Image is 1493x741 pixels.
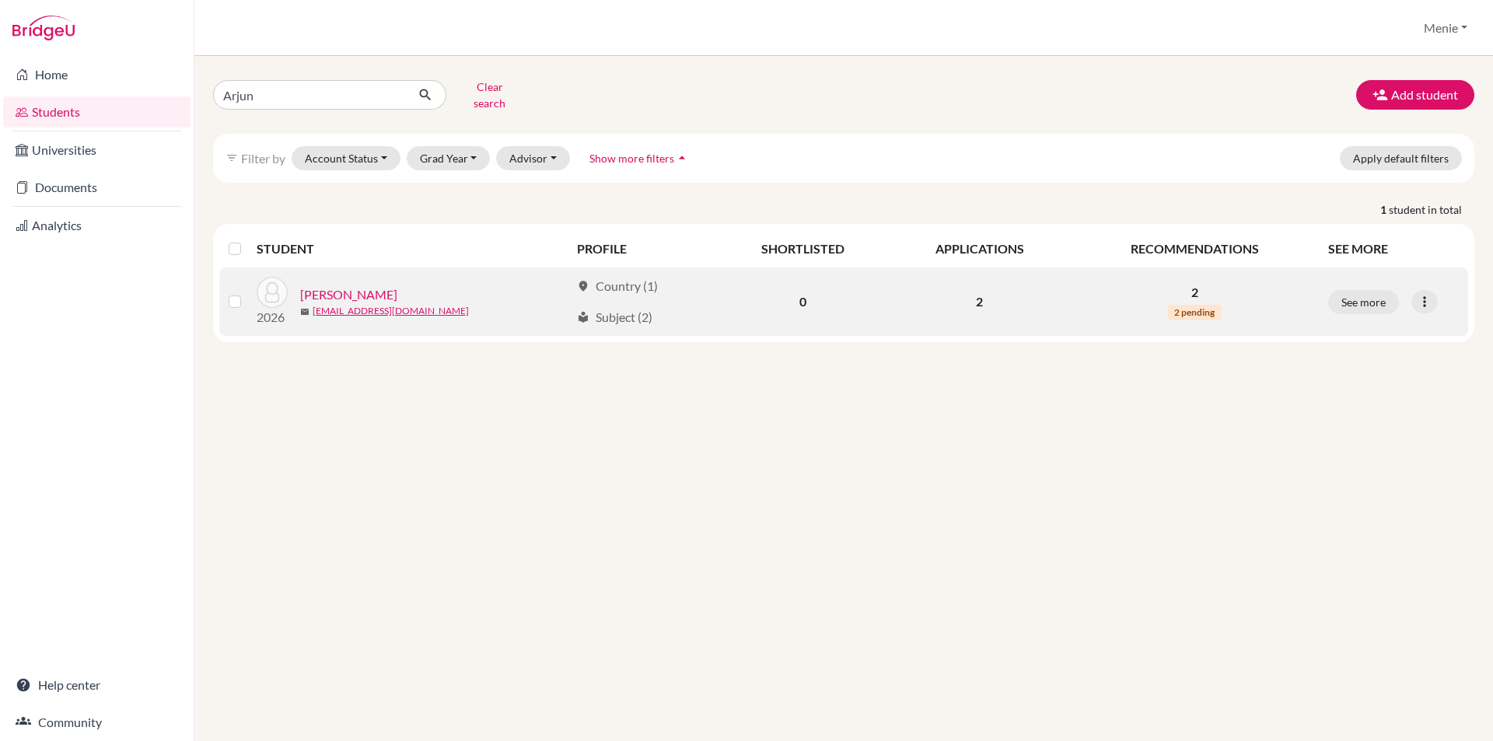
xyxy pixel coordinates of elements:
[496,146,570,170] button: Advisor
[3,210,191,241] a: Analytics
[226,152,238,164] i: filter_list
[446,75,533,115] button: Clear search
[3,172,191,203] a: Documents
[12,16,75,40] img: Bridge-U
[717,267,889,336] td: 0
[257,230,568,267] th: STUDENT
[1168,305,1221,320] span: 2 pending
[292,146,400,170] button: Account Status
[674,150,690,166] i: arrow_drop_up
[1340,146,1462,170] button: Apply default filters
[213,80,406,110] input: Find student by name...
[1380,201,1389,218] strong: 1
[1389,201,1474,218] span: student in total
[300,307,309,316] span: mail
[1328,290,1399,314] button: See more
[577,311,589,323] span: local_library
[313,304,469,318] a: [EMAIL_ADDRESS][DOMAIN_NAME]
[577,277,658,295] div: Country (1)
[577,308,652,327] div: Subject (2)
[889,230,1070,267] th: APPLICATIONS
[3,135,191,166] a: Universities
[1080,283,1309,302] p: 2
[3,707,191,738] a: Community
[1319,230,1468,267] th: SEE MORE
[3,669,191,701] a: Help center
[1071,230,1319,267] th: RECOMMENDATIONS
[576,146,703,170] button: Show more filtersarrow_drop_up
[1356,80,1474,110] button: Add student
[568,230,717,267] th: PROFILE
[1417,13,1474,43] button: Menie
[589,152,674,165] span: Show more filters
[3,96,191,128] a: Students
[257,308,288,327] p: 2026
[577,280,589,292] span: location_on
[257,277,288,308] img: Krishnani, Arjun
[3,59,191,90] a: Home
[717,230,889,267] th: SHORTLISTED
[407,146,491,170] button: Grad Year
[300,285,397,304] a: [PERSON_NAME]
[889,267,1070,336] td: 2
[241,151,285,166] span: Filter by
